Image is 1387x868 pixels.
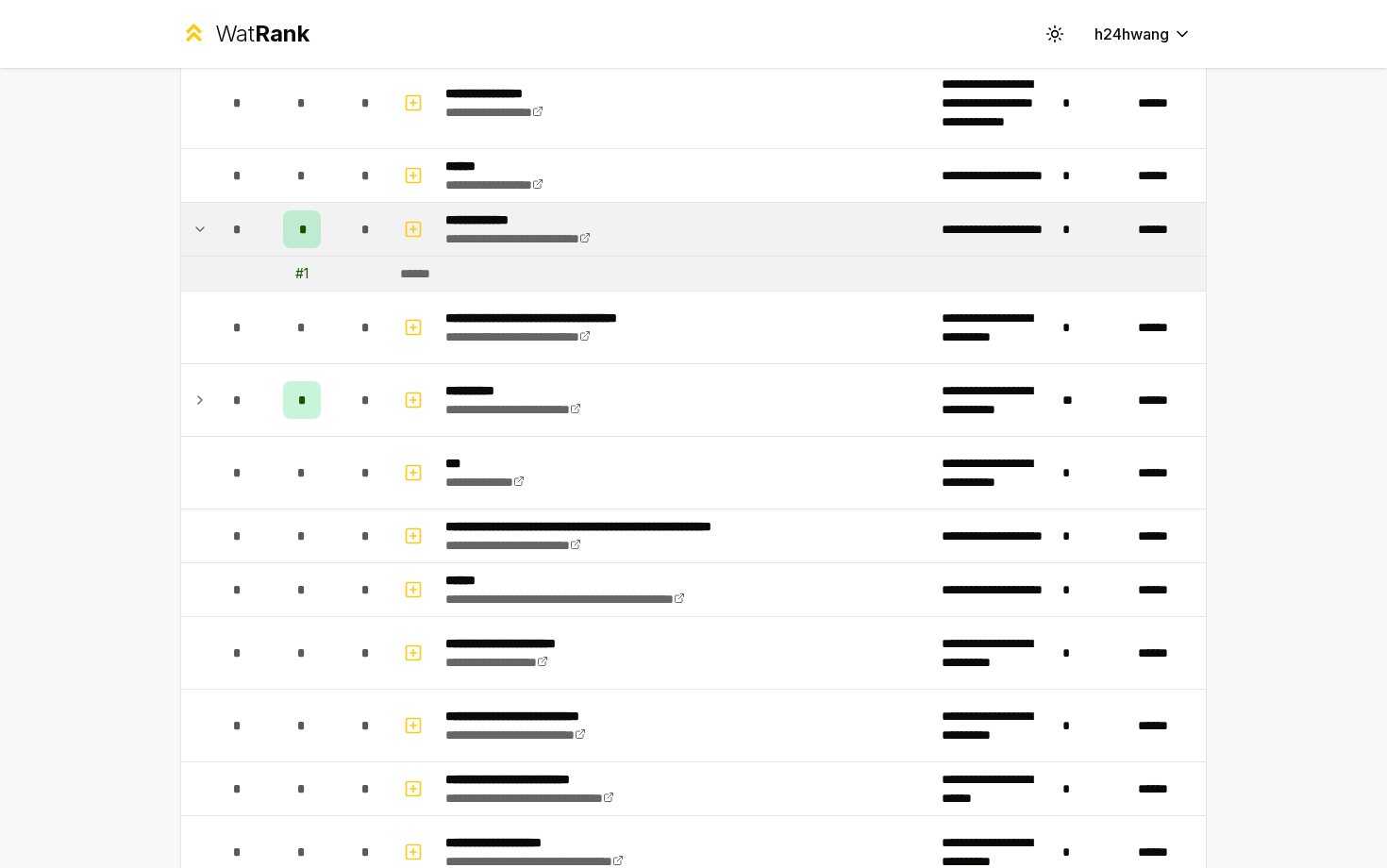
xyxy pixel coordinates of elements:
[1079,17,1207,51] button: h24hwang
[255,20,309,47] span: Rank
[295,264,309,283] div: # 1
[215,19,309,49] div: Wat
[180,19,309,49] a: WatRank
[1095,23,1169,45] span: h24hwang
